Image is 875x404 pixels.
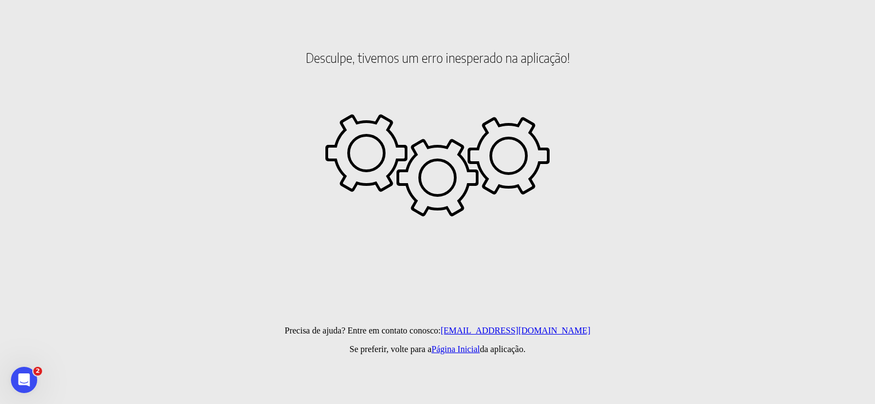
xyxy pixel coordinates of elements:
[4,11,871,104] h2: Desculpe, tivemos um erro inesperado na aplicação!
[441,326,591,335] a: [EMAIL_ADDRESS][DOMAIN_NAME]
[4,344,871,354] p: Se preferir, volte para a da aplicação.
[33,367,42,376] span: 2
[4,326,871,336] p: Precisa de ajuda? Entre em contato conosco:
[11,367,37,393] iframe: Intercom live chat
[431,344,480,354] a: Página Inicial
